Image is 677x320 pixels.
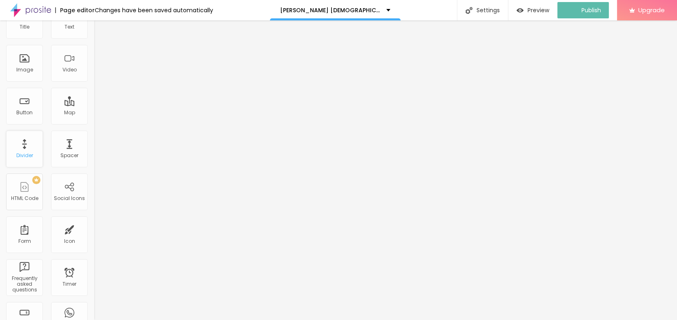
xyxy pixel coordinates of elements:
div: Timer [62,281,76,287]
iframe: To enrich screen reader interactions, please activate Accessibility in Grammarly extension settings [94,20,677,320]
img: Icone [465,7,472,14]
div: Video [62,67,77,73]
button: Publish [557,2,609,18]
div: Text [65,24,74,30]
div: Divider [16,153,33,158]
div: Form [18,238,31,244]
div: Icon [64,238,75,244]
p: [PERSON_NAME] [DEMOGRAPHIC_DATA][MEDICAL_DATA] Chemist Warehouse [GEOGRAPHIC_DATA] [280,7,380,13]
div: Page editor [55,7,95,13]
button: Preview [508,2,557,18]
div: Social Icons [54,196,85,201]
div: Spacer [60,153,78,158]
span: Publish [581,7,601,13]
div: Frequently asked questions [8,276,40,293]
img: view-1.svg [517,7,523,14]
div: Image [16,67,33,73]
div: HTML Code [11,196,38,201]
span: Preview [528,7,549,13]
span: Upgrade [638,7,665,13]
div: Changes have been saved automatically [95,7,213,13]
div: Title [20,24,29,30]
div: Map [64,110,75,116]
div: Button [16,110,33,116]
